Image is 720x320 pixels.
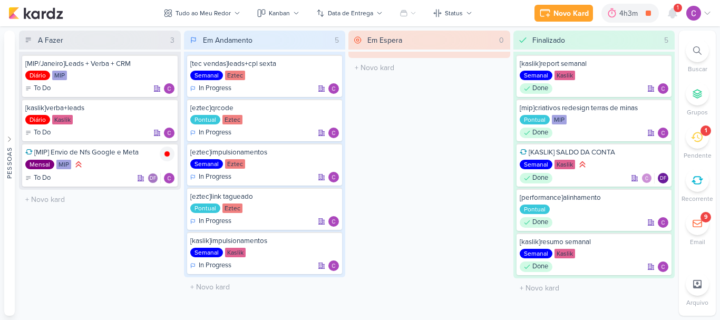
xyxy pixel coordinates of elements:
[520,249,552,258] div: Semanal
[34,83,51,94] p: To Do
[532,261,548,272] p: Done
[199,260,231,271] p: In Progress
[687,108,708,117] p: Grupos
[520,160,552,169] div: Semanal
[704,213,708,221] div: 9
[225,71,245,80] div: Eztec
[190,216,231,227] div: In Progress
[73,159,84,170] div: Prioridade Alta
[532,173,548,183] p: Done
[532,35,565,46] div: Finalizado
[164,128,174,138] img: Carlos Lima
[190,172,231,182] div: In Progress
[328,172,339,182] div: Responsável: Carlos Lima
[190,260,231,271] div: In Progress
[532,128,548,138] p: Done
[520,59,669,69] div: [kaslik]report semanal
[554,249,575,258] div: Kaslik
[199,216,231,227] p: In Progress
[25,71,50,80] div: Diário
[682,194,713,203] p: Recorrente
[328,216,339,227] img: Carlos Lima
[328,83,339,94] img: Carlos Lima
[25,160,54,169] div: Mensal
[658,261,668,272] img: Carlos Lima
[148,173,161,183] div: Colaboradores: Diego Freitas
[190,236,339,246] div: [kaslik]impulsionamentos
[686,6,701,21] img: Carlos Lima
[658,173,668,183] div: Responsável: Diego Freitas
[690,237,705,247] p: Email
[520,148,669,157] div: [KASLIK] SALDO DA CONTA
[554,160,575,169] div: Kaslik
[190,248,223,257] div: Semanal
[520,205,550,214] div: Pontual
[658,83,668,94] img: Carlos Lima
[328,128,339,138] div: Responsável: Carlos Lima
[658,217,668,228] img: Carlos Lima
[199,83,231,94] p: In Progress
[520,71,552,80] div: Semanal
[164,128,174,138] div: Responsável: Carlos Lima
[686,298,708,307] p: Arquivo
[520,115,550,124] div: Pontual
[658,83,668,94] div: Responsável: Carlos Lima
[164,173,174,183] img: Carlos Lima
[190,103,339,113] div: [eztec]qrcode
[199,128,231,138] p: In Progress
[619,8,641,19] div: 4h3m
[190,59,339,69] div: [tec vendas]leads+cpl sexta
[52,71,67,80] div: MIP
[520,193,669,202] div: [performance]alinhamento
[641,173,655,183] div: Colaboradores: Carlos Lima
[705,127,707,135] div: 1
[34,128,51,138] p: To Do
[25,103,174,113] div: [kaslik]verba+leads
[190,192,339,201] div: [eztec]link tagueado
[190,203,220,213] div: Pontual
[222,115,242,124] div: Eztec
[520,217,552,228] div: Done
[328,128,339,138] img: Carlos Lima
[684,151,712,160] p: Pendente
[25,173,51,183] div: To Do
[552,115,567,124] div: MIP
[641,173,652,183] img: Carlos Lima
[495,35,508,46] div: 0
[164,83,174,94] div: Responsável: Carlos Lima
[164,173,174,183] div: Responsável: Carlos Lima
[330,35,343,46] div: 5
[225,248,246,257] div: Kaslik
[367,35,402,46] div: Em Espera
[52,115,73,124] div: Kaslik
[190,71,223,80] div: Semanal
[25,128,51,138] div: To Do
[658,261,668,272] div: Responsável: Carlos Lima
[660,176,666,181] p: DF
[8,7,63,20] img: kardz.app
[186,279,344,295] input: + Novo kard
[190,148,339,157] div: [eztec]impulsionamentos
[150,176,156,181] p: DF
[553,8,589,19] div: Novo Kard
[658,173,668,183] div: Diego Freitas
[21,192,179,207] input: + Novo kard
[25,83,51,94] div: To Do
[328,172,339,182] img: Carlos Lima
[328,216,339,227] div: Responsável: Carlos Lima
[25,115,50,124] div: Diário
[688,64,707,74] p: Buscar
[328,83,339,94] div: Responsável: Carlos Lima
[351,60,508,75] input: + Novo kard
[25,59,174,69] div: [MIP/Janeiro]Leads + Verba + CRM
[166,35,179,46] div: 3
[4,31,15,316] button: Pessoas
[658,128,668,138] img: Carlos Lima
[203,35,252,46] div: Em Andamento
[660,35,673,46] div: 5
[658,128,668,138] div: Responsável: Carlos Lima
[225,159,245,169] div: Eztec
[25,148,174,157] div: [MIP] Envio de Nfs Google e Meta
[515,280,673,296] input: + Novo kard
[554,71,575,80] div: Kaslik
